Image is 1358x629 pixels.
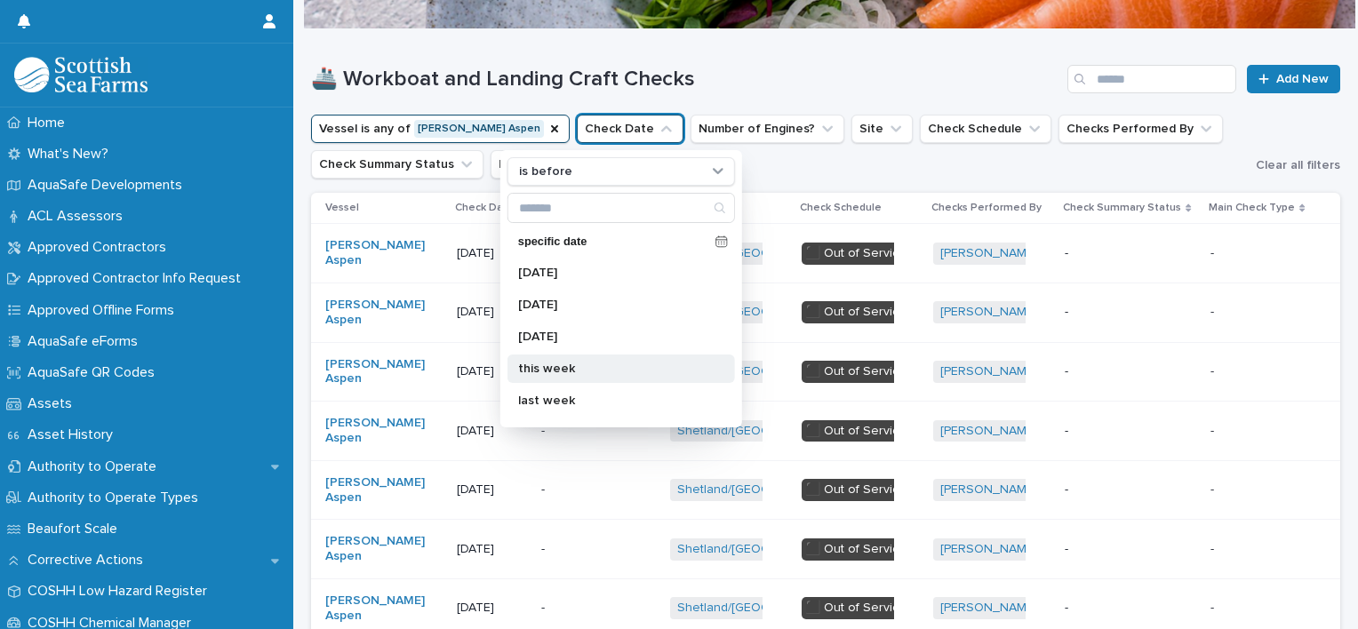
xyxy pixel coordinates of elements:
button: Vessel [311,115,570,143]
p: Vessel [325,198,359,218]
p: - [1065,246,1176,261]
a: [PERSON_NAME] [940,246,1037,261]
div: ⬛️ Out of Service [802,597,910,619]
a: [PERSON_NAME] Aspen [325,298,436,328]
p: Authority to Operate [20,458,171,475]
div: ⬛️ Out of Service [802,361,910,383]
p: last week [518,394,707,407]
p: Beaufort Scale [20,521,132,537]
a: [PERSON_NAME] Aspen [325,357,436,387]
a: [PERSON_NAME] [940,305,1037,320]
button: Check Date [577,115,683,143]
a: [PERSON_NAME] Aspen [325,593,436,624]
p: [DATE] [457,305,527,320]
a: [PERSON_NAME] [940,482,1037,498]
p: AquaSafe eForms [20,333,152,350]
button: Clear all filters [1249,152,1340,179]
a: Shetland/[GEOGRAPHIC_DATA] [677,482,854,498]
input: Search [1067,65,1236,93]
input: Search [508,194,734,222]
p: [DATE] [457,482,527,498]
a: [PERSON_NAME] [940,542,1037,557]
button: Main Check Type [491,150,627,179]
p: AquaSafe Developments [20,177,196,194]
p: [DATE] [518,330,707,343]
p: AquaSafe QR Codes [20,364,169,381]
p: - [541,482,652,498]
p: - [1065,305,1176,320]
p: [DATE] [457,364,527,379]
a: Add New [1247,65,1340,93]
button: Checks Performed By [1058,115,1223,143]
button: Number of Engines? [691,115,844,143]
p: - [1065,601,1176,616]
a: [PERSON_NAME] Aspen [325,534,436,564]
p: [DATE] [457,246,527,261]
p: this week [518,362,707,375]
p: - [1065,482,1176,498]
span: Clear all filters [1256,159,1340,171]
a: [PERSON_NAME] [940,601,1037,616]
button: Site [851,115,913,143]
a: Shetland/[GEOGRAPHIC_DATA] [677,601,854,616]
div: ⬛️ Out of Service [802,420,910,442]
tr: [PERSON_NAME] Aspen [DATE]-Shetland/[GEOGRAPHIC_DATA] ⬛️ Out of Service[PERSON_NAME] --- [311,283,1340,342]
div: ⬛️ Out of Service [802,243,910,265]
tr: [PERSON_NAME] Aspen [DATE]-Shetland/[GEOGRAPHIC_DATA] ⬛️ Out of Service[PERSON_NAME] --- [311,520,1340,579]
p: COSHH Low Hazard Register [20,583,221,600]
p: Checks Performed By [931,198,1042,218]
p: - [1210,479,1218,498]
button: Check Summary Status [311,150,483,179]
p: [DATE] [457,601,527,616]
span: Add New [1276,73,1329,85]
div: ⬛️ Out of Service [802,479,910,501]
p: Corrective Actions [20,552,157,569]
a: [PERSON_NAME] [940,364,1037,379]
a: Shetland/[GEOGRAPHIC_DATA] [677,424,854,439]
tr: [PERSON_NAME] Aspen [DATE]-Shetland/[GEOGRAPHIC_DATA] ⬛️ Out of Service[PERSON_NAME] --- [311,224,1340,283]
p: Asset History [20,426,127,443]
p: [DATE] [457,542,527,557]
tr: [PERSON_NAME] Aspen [DATE]-Shetland/[GEOGRAPHIC_DATA] ⬛️ Out of Service[PERSON_NAME] --- [311,402,1340,461]
p: - [1065,364,1176,379]
p: - [1210,361,1218,379]
a: [PERSON_NAME] Aspen [325,475,436,506]
p: - [1065,424,1176,439]
a: [PERSON_NAME] Aspen [325,238,436,268]
p: [DATE] [457,424,527,439]
p: - [1210,420,1218,439]
p: - [541,542,652,557]
tr: [PERSON_NAME] Aspen [DATE]-Shetland/[GEOGRAPHIC_DATA] ⬛️ Out of Service[PERSON_NAME] --- [311,460,1340,520]
p: [DATE] [518,299,707,311]
p: Approved Contractors [20,239,180,256]
p: [DATE] [518,267,707,279]
tr: [PERSON_NAME] Aspen [DATE]-Shetland/[GEOGRAPHIC_DATA] ⬛️ Out of Service[PERSON_NAME] --- [311,342,1340,402]
p: - [541,601,652,616]
p: specific date [518,236,708,248]
p: ACL Assessors [20,208,137,225]
p: Main Check Type [1209,198,1295,218]
div: Search [507,193,735,223]
p: - [541,424,652,439]
h1: 🚢 Workboat and Landing Craft Checks [311,67,1060,92]
p: Check Date [455,198,515,218]
a: [PERSON_NAME] Aspen [325,416,436,446]
p: Approved Contractor Info Request [20,270,255,287]
p: - [1210,243,1218,261]
p: - [1210,538,1218,557]
img: bPIBxiqnSb2ggTQWdOVV [14,57,148,92]
button: Check Schedule [920,115,1051,143]
a: [PERSON_NAME] [940,424,1037,439]
p: is before [519,164,572,179]
p: Approved Offline Forms [20,302,188,319]
p: Home [20,115,79,131]
p: Check Summary Status [1063,198,1181,218]
p: - [1065,542,1176,557]
p: - [1210,597,1218,616]
p: - [1210,301,1218,320]
div: ⬛️ Out of Service [802,538,910,561]
p: Authority to Operate Types [20,490,212,506]
p: Check Schedule [800,198,882,218]
p: Assets [20,395,86,412]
